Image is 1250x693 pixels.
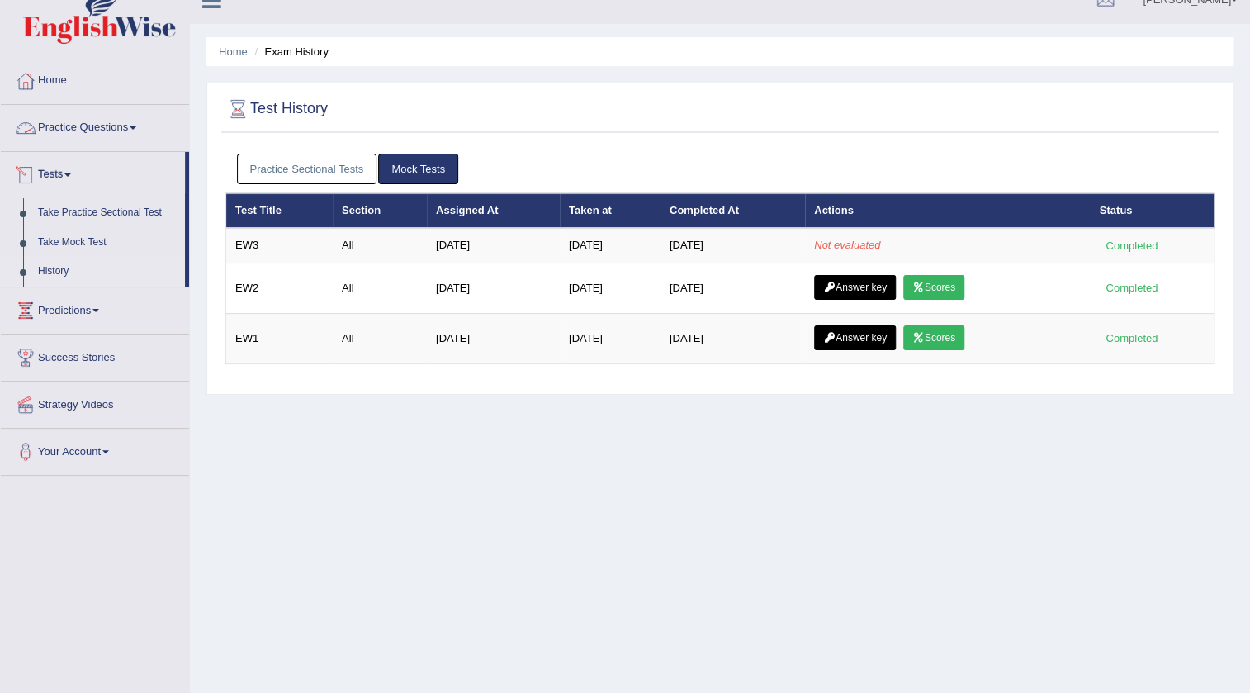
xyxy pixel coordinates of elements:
[333,228,427,263] td: All
[560,193,661,228] th: Taken at
[31,257,185,287] a: History
[427,228,560,263] td: [DATE]
[1100,279,1164,297] div: Completed
[219,45,248,58] a: Home
[661,193,805,228] th: Completed At
[427,263,560,313] td: [DATE]
[226,228,334,263] td: EW3
[814,275,896,300] a: Answer key
[1,335,189,376] a: Success Stories
[560,313,661,363] td: [DATE]
[1,287,189,329] a: Predictions
[237,154,377,184] a: Practice Sectional Tests
[903,275,964,300] a: Scores
[226,263,334,313] td: EW2
[903,325,964,350] a: Scores
[661,228,805,263] td: [DATE]
[661,313,805,363] td: [DATE]
[1,58,189,99] a: Home
[1,429,189,470] a: Your Account
[1,382,189,423] a: Strategy Videos
[333,313,427,363] td: All
[333,263,427,313] td: All
[250,44,329,59] li: Exam History
[805,193,1090,228] th: Actions
[1100,237,1164,254] div: Completed
[225,97,328,121] h2: Test History
[1,152,185,193] a: Tests
[1100,330,1164,347] div: Completed
[560,263,661,313] td: [DATE]
[427,193,560,228] th: Assigned At
[333,193,427,228] th: Section
[560,228,661,263] td: [DATE]
[31,198,185,228] a: Take Practice Sectional Test
[226,313,334,363] td: EW1
[378,154,458,184] a: Mock Tests
[427,313,560,363] td: [DATE]
[814,239,880,251] em: Not evaluated
[1,105,189,146] a: Practice Questions
[814,325,896,350] a: Answer key
[226,193,334,228] th: Test Title
[31,228,185,258] a: Take Mock Test
[661,263,805,313] td: [DATE]
[1091,193,1214,228] th: Status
